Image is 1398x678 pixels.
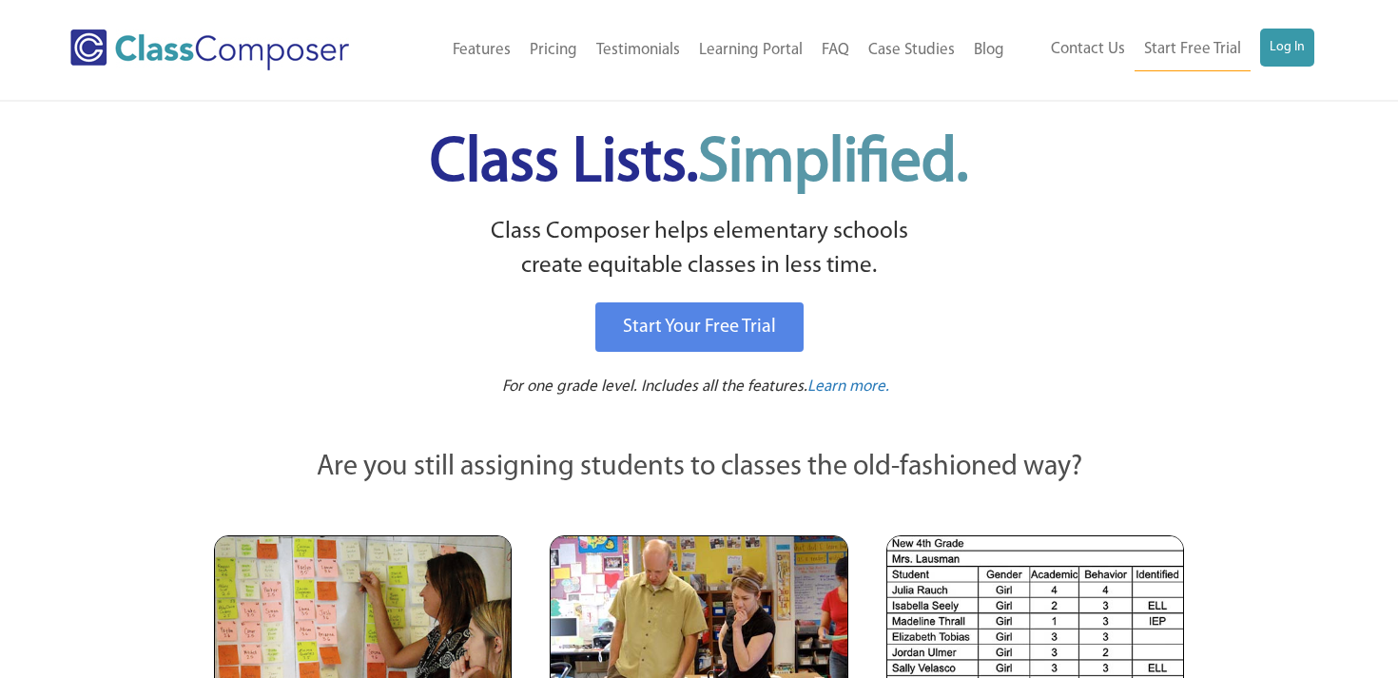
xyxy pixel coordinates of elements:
span: Learn more. [807,378,889,395]
p: Class Composer helps elementary schools create equitable classes in less time. [211,215,1187,284]
a: Start Free Trial [1135,29,1251,71]
nav: Header Menu [1014,29,1314,71]
span: For one grade level. Includes all the features. [502,378,807,395]
a: Learning Portal [689,29,812,71]
nav: Header Menu [398,29,1014,71]
p: Are you still assigning students to classes the old-fashioned way? [214,447,1184,489]
a: Features [443,29,520,71]
a: Case Studies [859,29,964,71]
img: Class Composer [70,29,349,70]
span: Simplified. [698,133,968,195]
a: Contact Us [1041,29,1135,70]
a: Testimonials [587,29,689,71]
a: Blog [964,29,1014,71]
a: Log In [1260,29,1314,67]
a: Start Your Free Trial [595,302,804,352]
a: FAQ [812,29,859,71]
a: Pricing [520,29,587,71]
a: Learn more. [807,376,889,399]
span: Start Your Free Trial [623,318,776,337]
span: Class Lists. [430,133,968,195]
